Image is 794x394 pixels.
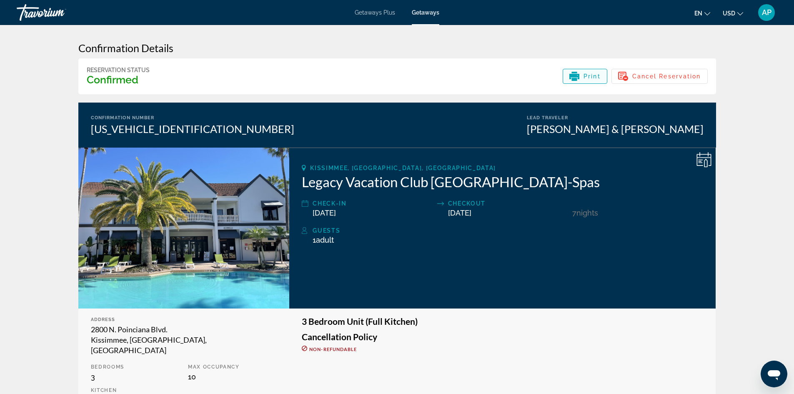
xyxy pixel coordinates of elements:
[694,10,702,17] span: en
[756,4,777,21] button: User Menu
[91,364,180,370] p: Bedrooms
[762,8,771,17] span: AP
[188,364,277,370] p: Max Occupancy
[527,123,704,135] div: [PERSON_NAME] & [PERSON_NAME]
[91,387,180,393] p: Kitchen
[448,198,568,208] div: Checkout
[310,165,496,171] span: Kissimmee, [GEOGRAPHIC_DATA], [GEOGRAPHIC_DATA]
[563,69,607,84] button: Print
[313,198,433,208] div: Check-In
[302,173,703,190] h2: Legacy Vacation Club [GEOGRAPHIC_DATA]-Spas
[527,115,704,120] div: Lead Traveler
[17,2,100,23] a: Travorium
[694,7,710,19] button: Change language
[78,148,290,309] img: Legacy Vacation Club Orlando-Spas
[313,208,336,217] span: [DATE]
[412,9,439,16] a: Getaways
[87,67,150,73] div: Reservation Status
[302,317,703,326] h3: 3 Bedroom Unit (Full Kitchen)
[723,7,743,19] button: Change currency
[78,42,716,54] h3: Confirmation Details
[91,123,294,135] div: [US_VEHICLE_IDENTIFICATION_NUMBER]
[572,208,576,217] span: 7
[91,372,95,381] span: 3
[309,346,357,352] span: Non-refundable
[723,10,735,17] span: USD
[91,324,277,356] div: 2800 N. Poinciana Blvd. Kissimmee, [GEOGRAPHIC_DATA], [GEOGRAPHIC_DATA]
[355,9,395,16] a: Getaways Plus
[87,73,150,86] h3: Confirmed
[313,236,334,244] span: 1
[611,70,708,80] a: Cancel Reservation
[632,73,701,80] span: Cancel Reservation
[448,208,471,217] span: [DATE]
[584,73,601,80] span: Print
[761,361,787,387] iframe: Button to launch messaging window
[188,372,196,381] span: 10
[302,332,703,341] h3: Cancellation Policy
[91,317,277,322] div: Address
[576,208,598,217] span: Nights
[313,226,703,236] div: Guests
[316,236,334,244] span: Adult
[611,69,708,84] button: Cancel Reservation
[91,115,294,120] div: Confirmation Number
